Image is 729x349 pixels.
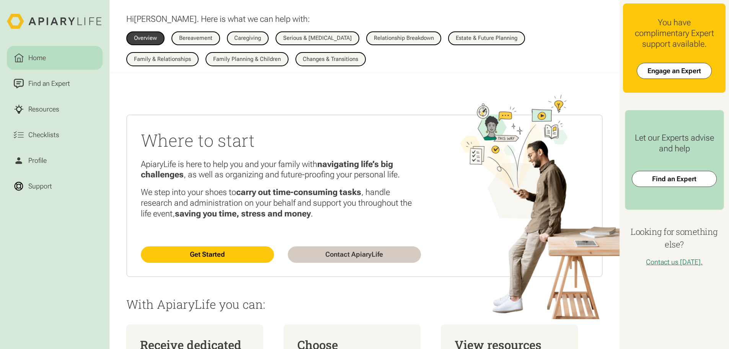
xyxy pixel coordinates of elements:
div: Caregiving [234,35,261,41]
a: Bereavement [171,31,220,46]
div: You have complimentary Expert support available. [630,17,719,49]
a: Family & Relationships [126,52,199,66]
strong: saving you time, stress and money [175,208,311,218]
a: Estate & Future Planning [448,31,525,46]
p: With ApiaryLife you can: [126,298,602,311]
div: Checklists [26,130,61,140]
div: Profile [26,156,48,166]
div: Estate & Future Planning [456,35,517,41]
div: Support [26,181,54,192]
div: Home [26,53,47,63]
a: Support [7,174,103,198]
div: Relationship Breakdown [374,35,434,41]
div: Find an Expert [26,79,72,89]
div: Bereavement [179,35,212,41]
a: Contact us [DATE]. [646,258,703,266]
a: Find an Expert [632,171,716,187]
div: Serious & [MEDICAL_DATA] [283,35,352,41]
a: Home [7,46,103,70]
a: Family Planning & Children [205,52,289,66]
a: Relationship Breakdown [366,31,442,46]
div: Family & Relationships [134,56,191,62]
p: We step into your shoes to , handle research and administration on your behalf and support you th... [141,187,421,219]
a: Contact ApiaryLife [288,246,421,262]
a: Checklists [7,123,103,147]
a: Profile [7,149,103,173]
strong: navigating life’s big challenges [141,159,393,180]
a: Get Started [141,246,274,262]
h2: Where to start [141,129,421,152]
a: Engage an Expert [637,63,712,79]
a: Changes & Transitions [295,52,366,66]
p: Hi . Here is what we can help with: [126,14,310,25]
a: Find an Expert [7,72,103,96]
span: [PERSON_NAME] [134,14,197,24]
a: Serious & [MEDICAL_DATA] [276,31,359,46]
a: Overview [126,31,165,46]
strong: carry out time-consuming tasks [236,187,361,197]
div: Resources [26,104,61,115]
a: Caregiving [227,31,269,46]
h4: Looking for something else? [623,225,726,251]
p: ApiaryLife is here to help you and your family with , as well as organizing and future-proofing y... [141,159,421,180]
div: Let our Experts advise and help [632,133,716,154]
div: Family Planning & Children [213,56,281,62]
a: Resources [7,97,103,121]
div: Changes & Transitions [303,56,358,62]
